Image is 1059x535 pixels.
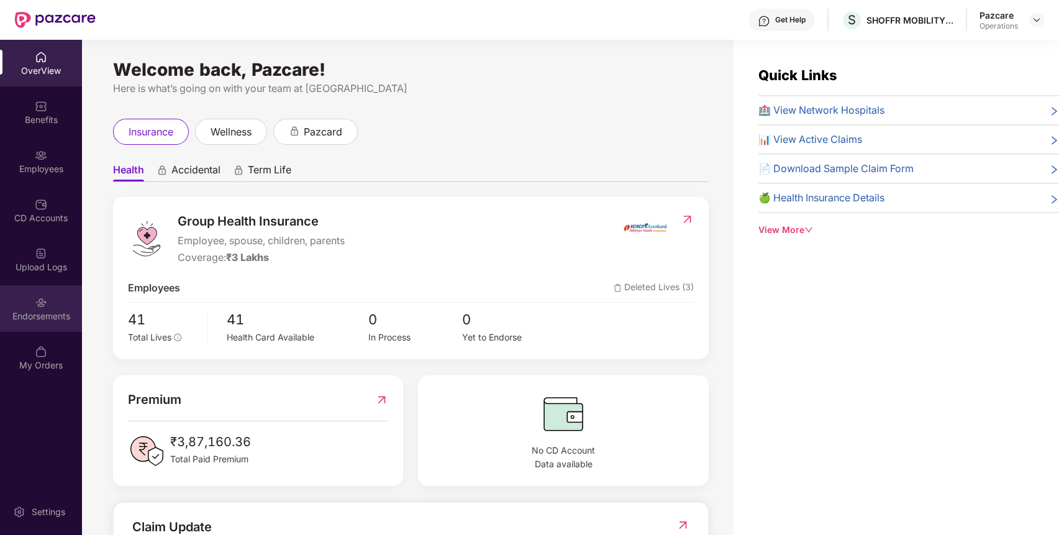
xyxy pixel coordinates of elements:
[178,250,345,265] div: Coverage:
[128,220,165,257] img: logo
[178,233,345,249] span: Employee, spouse, children, parents
[681,213,694,226] img: RedirectIcon
[1032,15,1042,25] img: svg+xml;base64,PHN2ZyBpZD0iRHJvcGRvd24tMzJ4MzIiIHhtbG5zPSJodHRwOi8vd3d3LnczLm9yZy8yMDAwL3N2ZyIgd2...
[35,345,47,358] img: svg+xml;base64,PHN2ZyBpZD0iTXlfT3JkZXJzIiBkYXRhLW5hbWU9Ik15IE9yZGVycyIgeG1sbnM9Imh0dHA6Ly93d3cudz...
[1049,105,1059,118] span: right
[35,149,47,162] img: svg+xml;base64,PHN2ZyBpZD0iRW1wbG95ZWVzIiB4bWxucz0iaHR0cDovL3d3dy53My5vcmcvMjAwMC9zdmciIHdpZHRoPS...
[35,198,47,211] img: svg+xml;base64,PHN2ZyBpZD0iQ0RfQWNjb3VudHMiIGRhdGEtbmFtZT0iQ0QgQWNjb3VudHMiIHhtbG5zPSJodHRwOi8vd3...
[211,124,252,140] span: wellness
[128,309,199,331] span: 41
[758,223,1059,237] div: View More
[462,331,557,344] div: Yet to Endorse
[128,280,180,296] span: Employees
[804,226,813,234] span: down
[227,309,368,331] span: 41
[368,309,462,331] span: 0
[758,132,862,147] span: 📊 View Active Claims
[35,51,47,63] img: svg+xml;base64,PHN2ZyBpZD0iSG9tZSIgeG1sbnM9Imh0dHA6Ly93d3cudzMub3JnLzIwMDAvc3ZnIiB3aWR0aD0iMjAiIG...
[304,124,342,140] span: pazcard
[35,247,47,260] img: svg+xml;base64,PHN2ZyBpZD0iVXBsb2FkX0xvZ3MiIGRhdGEtbmFtZT0iVXBsb2FkIExvZ3MiIHhtbG5zPSJodHRwOi8vd3...
[433,390,693,437] img: CDBalanceIcon
[375,390,388,409] img: RedirectIcon
[113,81,709,96] div: Here is what’s going on with your team at [GEOGRAPHIC_DATA]
[170,452,251,466] span: Total Paid Premium
[35,296,47,309] img: svg+xml;base64,PHN2ZyBpZD0iRW5kb3JzZW1lbnRzIiB4bWxucz0iaHR0cDovL3d3dy53My5vcmcvMjAwMC9zdmciIHdpZH...
[758,190,884,206] span: 🍏 Health Insurance Details
[178,212,345,231] span: Group Health Insurance
[35,100,47,112] img: svg+xml;base64,PHN2ZyBpZD0iQmVuZWZpdHMiIHhtbG5zPSJodHRwOi8vd3d3LnczLm9yZy8yMDAwL3N2ZyIgd2lkdGg9Ij...
[1049,163,1059,176] span: right
[226,251,269,263] span: ₹3 Lakhs
[171,163,220,181] span: Accidental
[227,331,368,344] div: Health Card Available
[758,15,770,27] img: svg+xml;base64,PHN2ZyBpZD0iSGVscC0zMngzMiIgeG1sbnM9Imh0dHA6Ly93d3cudzMub3JnLzIwMDAvc3ZnIiB3aWR0aD...
[15,12,96,28] img: New Pazcare Logo
[233,165,244,176] div: animation
[848,12,856,27] span: S
[676,519,689,531] img: RedirectIcon
[170,432,251,452] span: ₹3,87,160.36
[128,332,171,342] span: Total Lives
[433,444,693,471] span: No CD Account Data available
[289,126,300,137] div: animation
[129,124,173,140] span: insurance
[758,103,884,118] span: 🏥 View Network Hospitals
[174,334,181,341] span: info-circle
[979,9,1018,21] div: Pazcare
[1049,134,1059,147] span: right
[368,331,462,344] div: In Process
[128,432,165,470] img: PaidPremiumIcon
[248,163,291,181] span: Term Life
[462,309,557,331] span: 0
[758,67,837,83] span: Quick Links
[622,212,668,243] img: insurerIcon
[614,280,694,296] span: Deleted Lives (3)
[866,14,953,26] div: SHOFFR MOBILITY PRIVATE LIMITED
[614,284,622,292] img: deleteIcon
[128,390,181,409] span: Premium
[13,506,25,518] img: svg+xml;base64,PHN2ZyBpZD0iU2V0dGluZy0yMHgyMCIgeG1sbnM9Imh0dHA6Ly93d3cudzMub3JnLzIwMDAvc3ZnIiB3aW...
[775,15,806,25] div: Get Help
[1049,193,1059,206] span: right
[28,506,69,518] div: Settings
[113,163,144,181] span: Health
[979,21,1018,31] div: Operations
[758,161,914,176] span: 📄 Download Sample Claim Form
[157,165,168,176] div: animation
[113,65,709,75] div: Welcome back, Pazcare!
